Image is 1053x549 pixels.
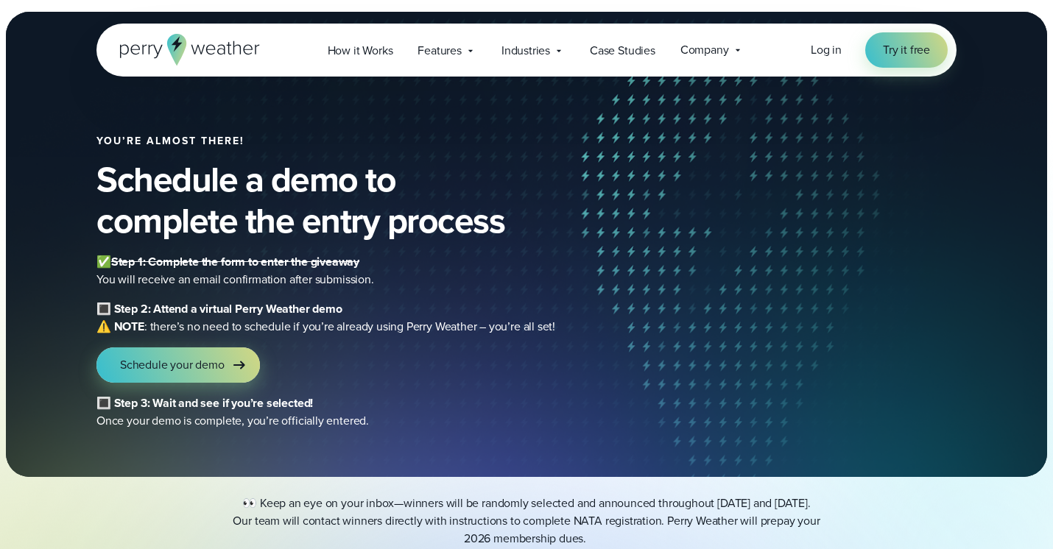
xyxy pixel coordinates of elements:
[680,41,729,59] span: Company
[96,347,260,383] a: Schedule your demo
[883,41,930,59] span: Try it free
[590,42,655,60] span: Case Studies
[96,394,313,411] b: 🔳 Step 3: Wait and see if you’re selected!
[96,318,144,335] strong: ⚠️ NOTE
[577,35,668,65] a: Case Studies
[232,495,821,548] p: 👀 Keep an eye on your inbox—winners will be randomly selected and announced throughout [DATE] and...
[111,253,359,270] s: Step 1: Complete the form to enter the giveaway
[120,356,225,374] span: Schedule your demo
[96,159,736,241] h2: Schedule a demo to complete the entry process
[96,253,111,270] b: ✅
[811,41,842,58] span: Log in
[865,32,948,68] a: Try it free
[418,42,462,60] span: Features
[501,42,550,60] span: Industries
[96,135,736,147] h2: You’re almost there!
[96,300,342,317] b: 🔳 Step 2: Attend a virtual Perry Weather demo
[811,41,842,59] a: Log in
[96,300,686,336] p: : there’s no need to schedule if you’re already using Perry Weather – you’re all set!
[328,42,393,60] span: How it Works
[315,35,406,65] a: How it Works
[96,394,686,430] p: Once your demo is complete, you’re officially entered.
[96,253,686,288] p: You will receive an email confirmation after submission.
